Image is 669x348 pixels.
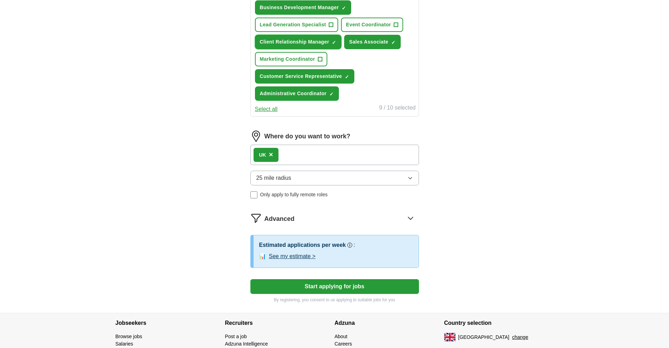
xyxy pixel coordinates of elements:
[116,341,133,347] a: Salaries
[260,191,328,198] span: Only apply to fully remote roles
[250,297,419,303] p: By registering, you consent to us applying to suitable jobs for you
[225,334,247,339] a: Post a job
[260,55,315,63] span: Marketing Coordinator
[342,5,346,11] span: ✓
[225,341,268,347] a: Adzuna Intelligence
[269,252,316,261] button: See my estimate >
[444,333,455,341] img: UK flag
[255,35,342,49] button: Client Relationship Manager✓
[269,150,273,160] button: ×
[349,38,388,46] span: Sales Associate
[260,73,342,80] span: Customer Service Representative
[458,334,510,341] span: [GEOGRAPHIC_DATA]
[260,21,326,28] span: Lead Generation Specialist
[260,90,327,97] span: Administrative Coordinator
[260,38,329,46] span: Client Relationship Manager
[116,334,142,339] a: Browse jobs
[444,313,554,333] h4: Country selection
[264,214,295,224] span: Advanced
[255,18,339,32] button: Lead Generation Specialist
[259,151,266,159] div: UK
[264,132,350,141] label: Where do you want to work?
[332,40,336,45] span: ✓
[250,279,419,294] button: Start applying for jobs
[344,35,400,49] button: Sales Associate✓
[255,0,351,15] button: Business Development Manager✓
[259,252,266,261] span: 📊
[255,105,278,113] button: Select all
[341,18,403,32] button: Event Coordinator
[250,131,262,142] img: location.png
[256,174,291,182] span: 25 mile radius
[255,86,339,101] button: Administrative Coordinator✓
[335,341,352,347] a: Careers
[345,74,349,80] span: ✓
[329,91,334,97] span: ✓
[250,171,419,185] button: 25 mile radius
[269,151,273,158] span: ×
[255,69,354,84] button: Customer Service Representative✓
[250,212,262,224] img: filter
[260,4,339,11] span: Business Development Manager
[259,241,346,249] h3: Estimated applications per week
[346,21,391,28] span: Event Coordinator
[512,334,528,341] button: change
[354,241,355,249] h3: :
[379,104,415,113] div: 9 / 10 selected
[250,191,257,198] input: Only apply to fully remote roles
[335,334,348,339] a: About
[255,52,327,66] button: Marketing Coordinator
[391,40,395,45] span: ✓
